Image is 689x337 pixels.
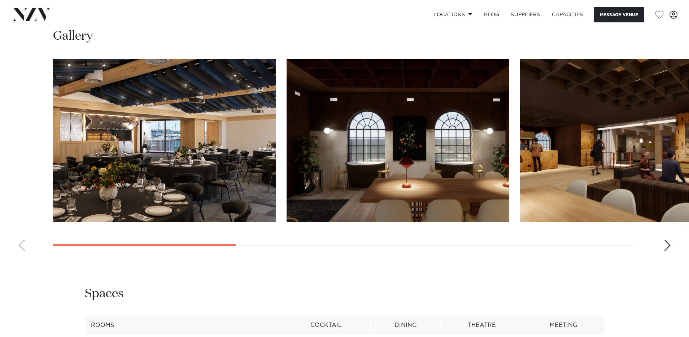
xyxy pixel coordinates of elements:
button: Message Venue [594,7,644,22]
a: SUPPLIERS [505,7,546,22]
h2: Gallery [53,28,93,44]
img: nzv-logo.png [12,8,51,21]
th: Rooms [85,316,282,334]
h2: Spaces [85,286,124,302]
th: Meeting [523,316,604,334]
a: BLOG [478,7,505,22]
th: Cocktail [282,316,370,334]
swiper-slide: 2 / 8 [287,59,509,222]
th: Theatre [441,316,523,334]
th: Dining [370,316,441,334]
a: Capacities [546,7,589,22]
a: Locations [428,7,478,22]
swiper-slide: 1 / 8 [53,59,276,222]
